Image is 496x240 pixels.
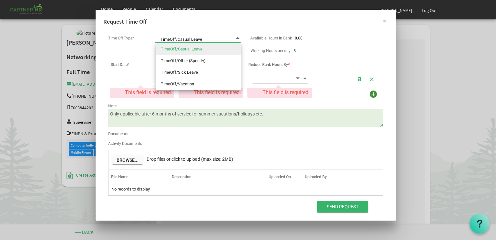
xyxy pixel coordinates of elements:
[305,175,327,179] span: Uploaded By
[367,74,377,83] button: Cancel
[368,89,378,99] img: add.png
[156,78,241,90] li: TimeOff/Vacation
[295,36,303,40] span: 0.00
[269,175,291,179] span: Uploaded On
[302,74,308,82] span: Increment value
[156,43,241,55] li: TimeOff/Casual Leave
[295,74,301,82] span: Decrement value
[317,201,368,213] input: Send Request
[147,157,233,162] span: Drop files or click to upload (max size: 2MB)
[108,109,383,127] textarea: Only applicable after 6 months of service for summer vacations/holidays etc.
[248,62,290,67] span: Reduce Bank Hours By
[355,74,365,83] button: Save
[156,67,241,78] li: TimeOff/Sick Leave
[108,183,383,195] td: No records to display
[368,89,378,99] div: Add more time to Request
[294,49,296,53] span: 8
[172,175,191,179] span: Description
[250,36,292,40] label: Available Hours in Bank
[156,55,241,67] li: TimeOff/Other (Specify)
[251,49,291,53] label: Working Hours per day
